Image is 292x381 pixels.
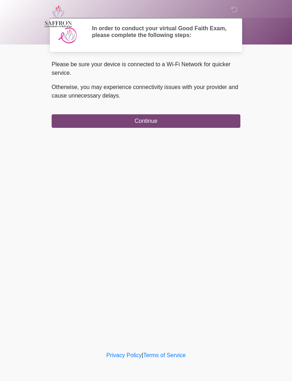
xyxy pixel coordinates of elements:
[106,352,142,358] a: Privacy Policy
[45,5,72,27] img: Saffron Laser Aesthetics and Medical Spa Logo
[143,352,186,358] a: Terms of Service
[142,352,143,358] a: |
[52,114,240,128] button: Continue
[52,83,240,100] p: Otherwise, you may experience connectivity issues with your provider and cause unnecessary delays
[57,25,78,46] img: Agent Avatar
[119,93,120,99] span: .
[52,60,240,77] p: Please be sure your device is connected to a Wi-Fi Network for quicker service.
